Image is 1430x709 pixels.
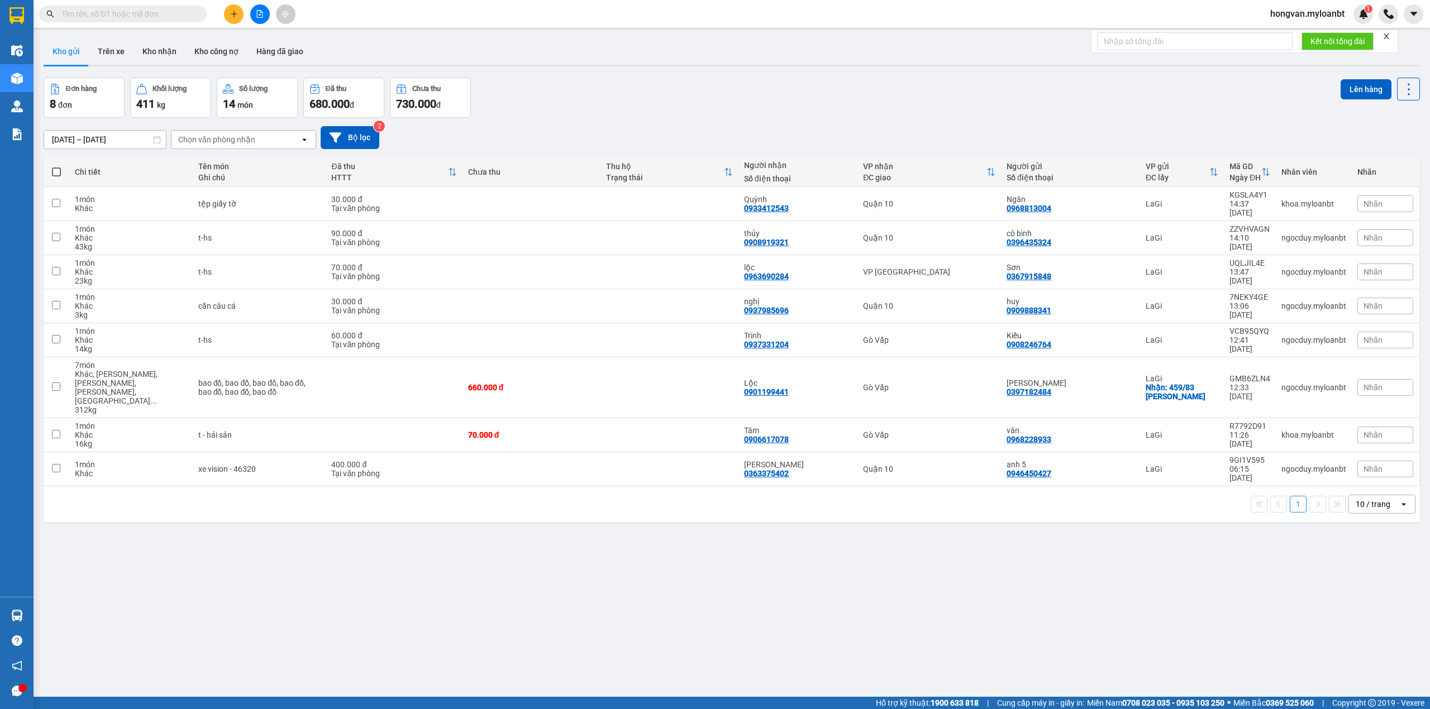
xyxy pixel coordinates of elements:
[331,263,456,272] div: 70.000 đ
[75,310,187,319] div: 3 kg
[61,8,193,20] input: Tìm tên, số ĐT hoặc mã đơn
[134,38,185,65] button: Kho nhận
[744,263,852,272] div: lộc
[1358,9,1369,19] img: icon-new-feature
[75,344,187,353] div: 14 kg
[1229,258,1270,267] div: UQLJIL4E
[300,135,309,144] svg: open
[1281,301,1346,310] div: ngocduy.myloanbt
[744,426,852,435] div: Tâm
[331,469,456,478] div: Tại văn phòng
[12,686,22,696] span: message
[744,229,852,238] div: thủy
[744,331,852,340] div: Trinh
[1229,173,1261,182] div: Ngày ĐH
[744,340,789,349] div: 0937331204
[198,162,321,171] div: Tên món
[1229,162,1261,171] div: Mã GD
[744,469,789,478] div: 0363375402
[1229,199,1270,217] div: 14:37 [DATE]
[744,195,852,204] div: Quỳnh
[1364,301,1383,310] span: Nhãn
[75,336,187,344] div: Khác
[1229,233,1270,251] div: 14:10 [DATE]
[744,435,789,444] div: 0906617078
[1007,238,1051,247] div: 0396435324
[412,85,441,93] div: Chưa thu
[331,162,447,171] div: Đã thu
[75,233,187,242] div: Khác
[198,233,321,242] div: t-hs
[321,126,379,149] button: Bộ lọc
[75,258,187,267] div: 1 món
[863,464,995,473] div: Quận 10
[468,383,595,392] div: 660.000 đ
[1364,199,1383,208] span: Nhãn
[223,97,235,111] span: 14
[744,460,852,469] div: bé thanh
[1087,697,1224,709] span: Miền Nam
[1007,426,1135,435] div: vân
[1229,421,1270,430] div: R7792D91
[1364,233,1383,242] span: Nhãn
[58,100,72,109] span: đơn
[75,405,187,414] div: 312 kg
[1007,379,1135,387] div: Văn Hữu
[1266,698,1314,707] strong: 0369 525 060
[1007,387,1051,396] div: 0397182484
[1146,173,1209,182] div: ĐC lấy
[198,173,321,182] div: Ghi chú
[744,204,789,213] div: 0933412543
[11,128,23,140] img: solution-icon
[744,387,789,396] div: 0901199441
[1229,224,1270,233] div: ZZVHVAGN
[1281,199,1346,208] div: khoa.myloanbt
[1399,500,1408,509] svg: open
[1281,233,1346,242] div: ngocduy.myloanbt
[744,174,852,183] div: Số điện thoại
[1007,331,1135,340] div: Kiều
[11,610,23,621] img: warehouse-icon
[136,97,155,111] span: 411
[1007,173,1135,182] div: Số điện thoại
[1229,327,1270,336] div: VCB95QYQ
[1146,464,1218,473] div: LaGi
[1281,430,1346,439] div: khoa.myloanbt
[75,167,187,176] div: Chi tiết
[75,327,187,336] div: 1 món
[75,301,187,310] div: Khác
[326,157,462,187] th: Toggle SortBy
[331,460,456,469] div: 400.000 đ
[44,78,125,118] button: Đơn hàng8đơn
[1007,306,1051,315] div: 0909888341
[1356,499,1390,510] div: 10 / trang
[863,430,995,439] div: Gò Vấp
[744,238,789,247] div: 0908919321
[468,430,595,439] div: 70.000 đ
[744,272,789,281] div: 0963690284
[237,100,253,109] span: món
[331,195,456,204] div: 30.000 đ
[198,336,321,344] div: t-hs
[44,131,166,148] input: Select a date range.
[1007,195,1135,204] div: Ngân
[1227,701,1231,705] span: ⚪️
[863,162,986,171] div: VP nhận
[1364,383,1383,392] span: Nhãn
[606,162,724,171] div: Thu hộ
[987,697,989,709] span: |
[331,238,456,247] div: Tại văn phòng
[1097,32,1293,50] input: Nhập số tổng đài
[198,301,321,310] div: cần câu cá
[1281,267,1346,276] div: ngocduy.myloanbt
[1229,456,1270,464] div: 9GI1V595
[198,464,321,473] div: xe vision - 46320
[75,224,187,233] div: 1 món
[250,4,270,24] button: file-add
[75,370,187,405] div: Khác, Khác, Khác, Khác, Khác, Khác, Khác
[11,45,23,56] img: warehouse-icon
[1146,233,1218,242] div: LaGi
[309,97,350,111] span: 680.000
[1146,336,1218,344] div: LaGi
[282,10,289,18] span: aim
